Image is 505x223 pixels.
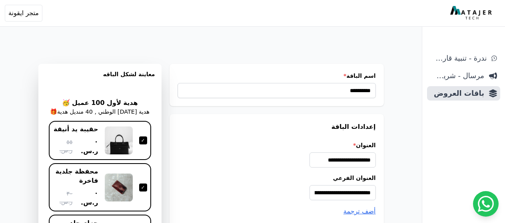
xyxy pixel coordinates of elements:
[178,72,376,80] label: اسم الباقة
[430,53,487,64] span: ندرة - تنبية قارب علي النفاذ
[105,174,133,201] img: محفظة جلدية فاخرة
[53,189,73,206] span: ٣٠ ر.س.
[76,188,98,207] span: ٠ ر.س.
[105,126,133,154] img: حقيبة يد أنيقة
[178,174,376,182] label: العنوان الفرعي
[430,70,484,81] span: مرسال - شريط دعاية
[178,122,376,132] h3: إعدادات الباقة
[8,8,39,18] span: متجر ايقونة
[53,138,73,155] span: ٥٥ ر.س.
[343,207,376,215] span: أضف ترجمة
[45,70,155,88] h3: معاينة لشكل الباقه
[62,98,138,108] h2: هدية لأول 100 عميل 🥳
[54,125,98,134] div: حقيبة يد أنيقة
[53,167,98,185] div: محفظة جلدية فاخرة
[50,108,150,116] p: هدية [DATE] الوطني , 40 منديل هدية🎁
[5,5,42,22] button: متجر ايقونة
[76,137,98,156] span: ٠ ر.س.
[450,6,494,20] img: MatajerTech Logo
[343,207,376,216] button: أضف ترجمة
[178,141,376,149] label: العنوان
[430,88,484,99] span: باقات العروض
